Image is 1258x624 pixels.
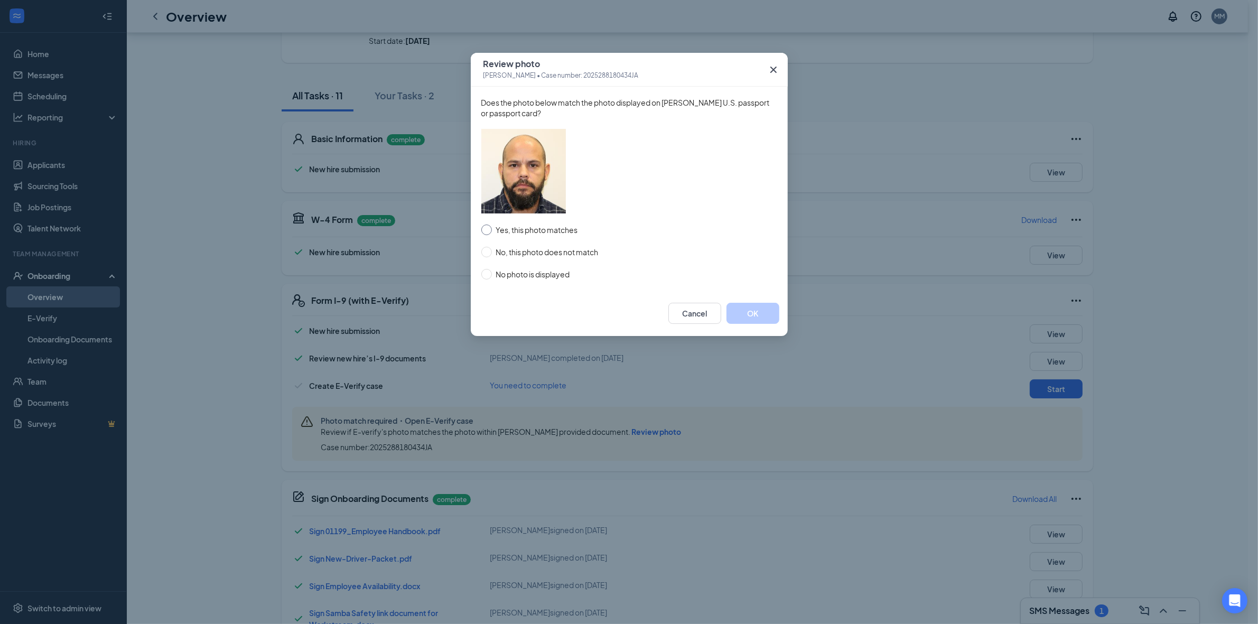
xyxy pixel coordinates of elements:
[1222,588,1247,613] div: Open Intercom Messenger
[492,268,574,280] span: No photo is displayed
[492,246,603,258] span: No, this photo does not match
[481,129,566,213] img: employee
[492,224,582,236] span: Yes, this photo matches
[668,303,721,324] button: Cancel
[481,97,777,118] span: Does the photo below match the photo displayed on [PERSON_NAME] U.S. passport or passport card?
[767,63,780,76] svg: Cross
[759,53,788,87] button: Close
[726,303,779,324] button: OK
[483,59,639,69] span: Review photo
[483,70,639,81] span: [PERSON_NAME] • Case number: 2025288180434JA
